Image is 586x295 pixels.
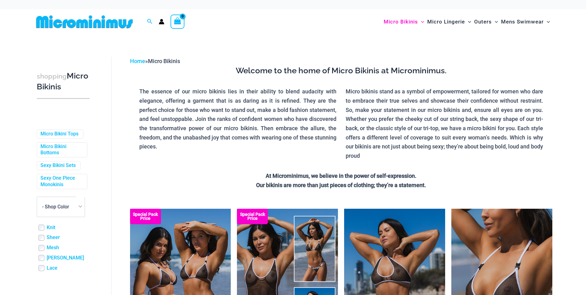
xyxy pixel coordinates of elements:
[427,14,465,30] span: Micro Lingerie
[501,14,544,30] span: Mens Swimwear
[40,131,78,137] a: Micro Bikini Tops
[492,14,498,30] span: Menu Toggle
[346,87,543,160] p: Micro bikinis stand as a symbol of empowerment, tailored for women who dare to embrace their true...
[159,19,164,24] a: Account icon link
[544,14,550,30] span: Menu Toggle
[40,162,76,169] a: Sexy Bikini Sets
[47,245,59,251] a: Mesh
[135,66,548,76] h3: Welcome to the home of Micro Bikinis at Microminimus.
[47,265,57,271] a: Lace
[256,182,426,188] strong: Our bikinis are more than just pieces of clothing; they’re a statement.
[130,212,161,220] b: Special Pack Price
[42,204,69,210] span: - Shop Color
[47,234,60,241] a: Sheer
[34,15,135,29] img: MM SHOP LOGO FLAT
[465,14,471,30] span: Menu Toggle
[139,87,337,151] p: The essence of our micro bikinis lies in their ability to blend audacity with elegance, offering ...
[37,72,67,80] span: shopping
[37,197,85,217] span: - Shop Color
[40,175,82,188] a: Sexy One Piece Monokinis
[47,255,84,261] a: [PERSON_NAME]
[47,224,55,231] a: Knit
[382,12,426,31] a: Micro BikinisMenu ToggleMenu Toggle
[473,12,500,31] a: OutersMenu ToggleMenu Toggle
[37,71,90,92] h3: Micro Bikinis
[130,58,145,64] a: Home
[40,143,82,156] a: Micro Bikini Bottoms
[148,58,180,64] span: Micro Bikinis
[171,15,185,29] a: View Shopping Cart, empty
[500,12,551,31] a: Mens SwimwearMenu ToggleMenu Toggle
[381,11,553,32] nav: Site Navigation
[237,212,268,220] b: Special Pack Price
[426,12,473,31] a: Micro LingerieMenu ToggleMenu Toggle
[384,14,418,30] span: Micro Bikinis
[266,173,416,179] strong: At Microminimus, we believe in the power of self-expression.
[418,14,424,30] span: Menu Toggle
[474,14,492,30] span: Outers
[130,58,180,64] span: »
[147,18,153,26] a: Search icon link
